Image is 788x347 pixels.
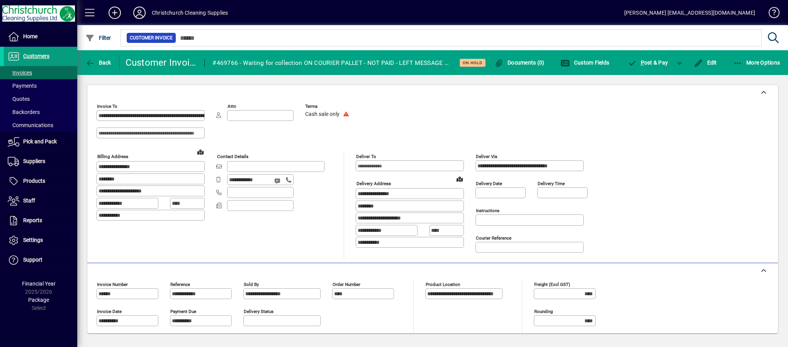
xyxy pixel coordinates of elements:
mat-label: Delivery date [476,181,502,186]
span: More Options [733,60,780,66]
button: Filter [83,31,113,45]
span: Invoices [8,70,32,76]
span: Communications [8,122,53,128]
span: Customer Invoice [130,34,173,42]
span: ost & Pay [627,60,668,66]
mat-label: Courier Reference [476,235,511,241]
button: Profile [127,6,152,20]
a: Products [4,172,77,191]
span: Suppliers [23,158,45,164]
span: Payments [8,83,37,89]
span: Financial Year [22,281,56,287]
span: Reports [23,217,42,223]
span: Cash sale only [305,111,340,117]
a: Communications [4,119,77,132]
a: Home [4,27,77,46]
mat-label: Order number [333,282,360,287]
a: Settings [4,231,77,250]
a: Staff [4,191,77,211]
a: Suppliers [4,152,77,171]
div: Customer Invoice [126,56,197,69]
mat-label: Sold by [244,282,259,287]
mat-label: Attn [228,104,236,109]
div: [PERSON_NAME] [EMAIL_ADDRESS][DOMAIN_NAME] [624,7,755,19]
span: Quotes [8,96,30,102]
span: P [641,60,644,66]
button: Back [83,56,113,70]
a: Pick and Pack [4,132,77,151]
button: Add [102,6,127,20]
mat-label: Delivery time [538,181,565,186]
a: Payments [4,79,77,92]
mat-label: Deliver via [476,154,497,159]
a: Support [4,250,77,270]
div: Christchurch Cleaning Supplies [152,7,228,19]
button: Edit [692,56,719,70]
mat-label: Invoice number [97,282,128,287]
mat-label: Invoice date [97,309,122,314]
mat-label: Freight (excl GST) [534,282,570,287]
span: Documents (0) [494,60,545,66]
span: Settings [23,237,43,243]
span: Terms [305,104,352,109]
span: Staff [23,197,35,204]
span: Custom Fields [560,60,609,66]
span: Package [28,297,49,303]
span: Support [23,257,42,263]
span: Back [85,60,111,66]
span: Customers [23,53,49,59]
mat-label: Reference [170,282,190,287]
mat-label: Delivery status [244,309,273,314]
button: Custom Fields [559,56,611,70]
button: Post & Pay [623,56,672,70]
mat-label: Instructions [476,208,499,213]
mat-label: Product location [426,282,460,287]
a: View on map [194,146,207,158]
span: Home [23,33,37,39]
span: Edit [694,60,717,66]
button: More Options [731,56,782,70]
a: Quotes [4,92,77,105]
a: Reports [4,211,77,230]
button: Documents (0) [492,56,547,70]
span: Filter [85,35,111,41]
span: Backorders [8,109,40,115]
mat-label: Payment due [170,309,196,314]
div: #469766 - Waiting for collection ON COURIER PALLET - NOT PAID - LEFT MESSAGE 25/08 [212,57,450,69]
span: Products [23,178,45,184]
button: Send SMS [269,172,287,190]
mat-label: Rounding [534,309,553,314]
mat-label: Deliver To [356,154,376,159]
app-page-header-button: Back [77,56,120,70]
a: Backorders [4,105,77,119]
a: Knowledge Base [763,2,778,27]
a: Invoices [4,66,77,79]
mat-label: Invoice To [97,104,117,109]
a: View on map [453,173,466,185]
span: Pick and Pack [23,138,57,145]
span: On hold [463,60,482,65]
